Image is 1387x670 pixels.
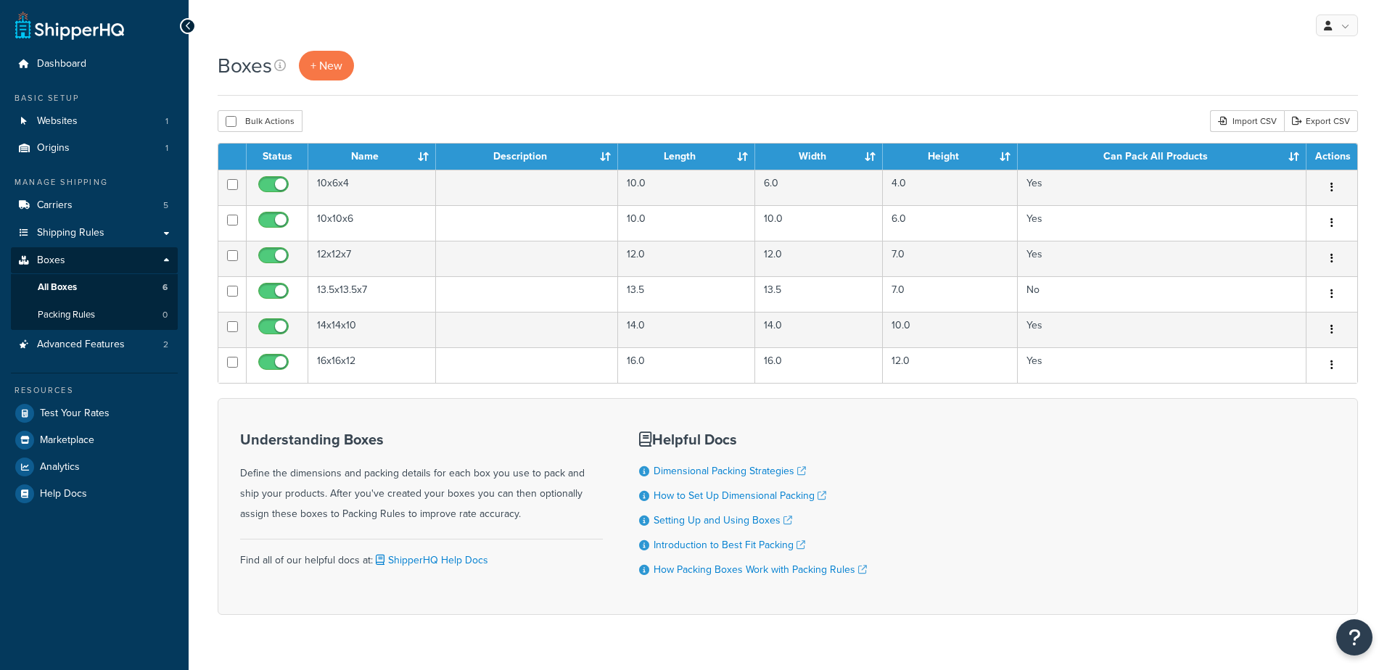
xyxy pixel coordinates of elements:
[639,431,867,447] h3: Helpful Docs
[163,339,168,351] span: 2
[1306,144,1357,170] th: Actions
[11,274,178,301] li: All Boxes
[883,276,1018,312] td: 7.0
[755,312,883,347] td: 14.0
[373,553,488,568] a: ShipperHQ Help Docs
[11,135,178,162] a: Origins 1
[37,115,78,128] span: Websites
[37,58,86,70] span: Dashboard
[37,339,125,351] span: Advanced Features
[883,241,1018,276] td: 7.0
[37,142,70,154] span: Origins
[1018,347,1306,383] td: Yes
[299,51,354,80] a: + New
[618,347,755,383] td: 16.0
[11,331,178,358] a: Advanced Features 2
[37,255,65,267] span: Boxes
[240,431,603,524] div: Define the dimensions and packing details for each box you use to pack and ship your products. Af...
[11,108,178,135] li: Websites
[40,488,87,500] span: Help Docs
[11,135,178,162] li: Origins
[15,11,124,40] a: ShipperHQ Home
[1210,110,1284,132] div: Import CSV
[308,347,436,383] td: 16x16x12
[11,427,178,453] a: Marketplace
[618,170,755,205] td: 10.0
[38,281,77,294] span: All Boxes
[883,144,1018,170] th: Height : activate to sort column ascending
[654,488,826,503] a: How to Set Up Dimensional Packing
[40,408,110,420] span: Test Your Rates
[11,192,178,219] li: Carriers
[11,192,178,219] a: Carriers 5
[11,176,178,189] div: Manage Shipping
[618,312,755,347] td: 14.0
[883,205,1018,241] td: 6.0
[11,247,178,330] li: Boxes
[165,115,168,128] span: 1
[755,144,883,170] th: Width : activate to sort column ascending
[11,108,178,135] a: Websites 1
[1018,144,1306,170] th: Can Pack All Products : activate to sort column ascending
[11,331,178,358] li: Advanced Features
[755,276,883,312] td: 13.5
[654,463,806,479] a: Dimensional Packing Strategies
[1018,241,1306,276] td: Yes
[11,92,178,104] div: Basic Setup
[1018,276,1306,312] td: No
[755,205,883,241] td: 10.0
[308,205,436,241] td: 10x10x6
[163,199,168,212] span: 5
[11,247,178,274] a: Boxes
[755,347,883,383] td: 16.0
[883,347,1018,383] td: 12.0
[308,241,436,276] td: 12x12x7
[1018,312,1306,347] td: Yes
[755,170,883,205] td: 6.0
[1284,110,1358,132] a: Export CSV
[883,312,1018,347] td: 10.0
[11,220,178,247] a: Shipping Rules
[162,281,168,294] span: 6
[308,312,436,347] td: 14x14x10
[218,110,302,132] button: Bulk Actions
[1018,170,1306,205] td: Yes
[40,434,94,447] span: Marketplace
[654,513,792,528] a: Setting Up and Using Boxes
[618,241,755,276] td: 12.0
[162,309,168,321] span: 0
[11,384,178,397] div: Resources
[308,276,436,312] td: 13.5x13.5x7
[38,309,95,321] span: Packing Rules
[436,144,619,170] th: Description : activate to sort column ascending
[11,481,178,507] a: Help Docs
[11,51,178,78] li: Dashboard
[618,205,755,241] td: 10.0
[1018,205,1306,241] td: Yes
[165,142,168,154] span: 1
[11,302,178,328] a: Packing Rules 0
[308,144,436,170] th: Name : activate to sort column ascending
[247,144,308,170] th: Status
[11,454,178,480] a: Analytics
[240,431,603,447] h3: Understanding Boxes
[11,400,178,426] a: Test Your Rates
[618,276,755,312] td: 13.5
[11,274,178,301] a: All Boxes 6
[310,57,342,74] span: + New
[654,562,867,577] a: How Packing Boxes Work with Packing Rules
[37,227,104,239] span: Shipping Rules
[11,302,178,328] li: Packing Rules
[37,199,73,212] span: Carriers
[654,537,805,553] a: Introduction to Best Fit Packing
[755,241,883,276] td: 12.0
[618,144,755,170] th: Length : activate to sort column ascending
[1336,619,1372,655] button: Open Resource Center
[40,461,80,473] span: Analytics
[240,539,603,571] div: Find all of our helpful docs at:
